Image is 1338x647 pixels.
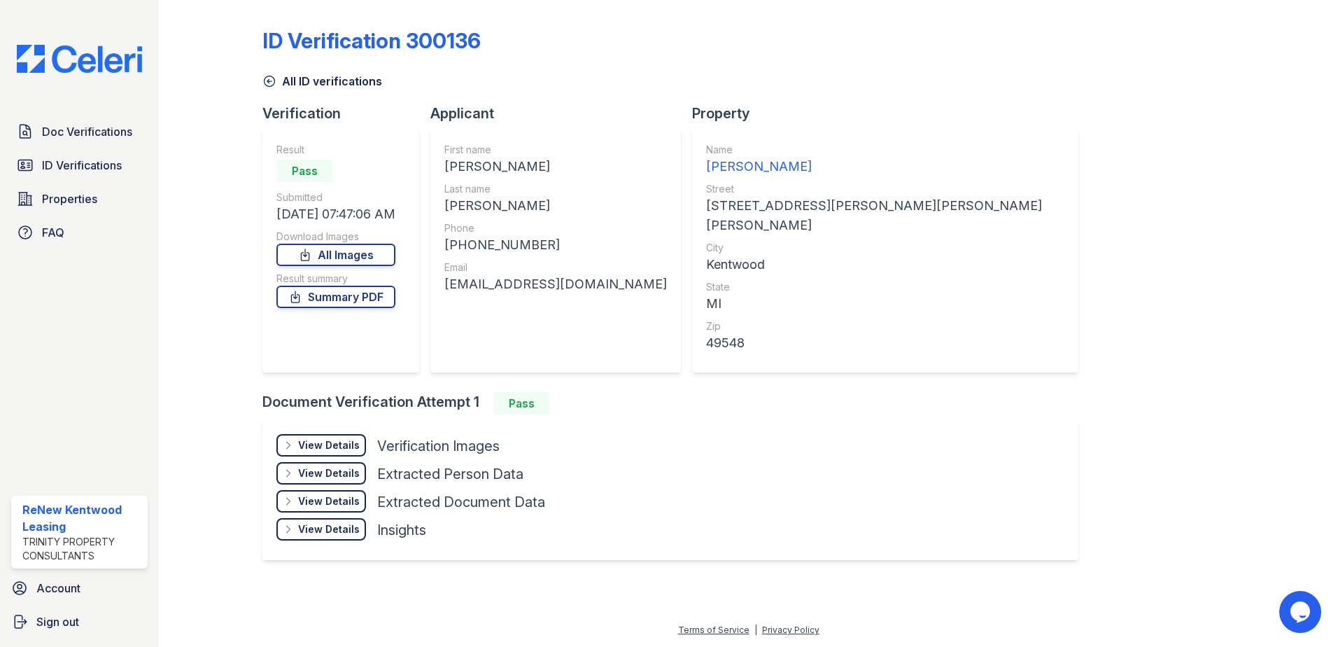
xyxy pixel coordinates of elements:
[22,535,142,563] div: Trinity Property Consultants
[36,580,80,597] span: Account
[692,104,1090,123] div: Property
[706,143,1064,176] a: Name [PERSON_NAME]
[276,286,395,308] a: Summary PDF
[706,280,1064,294] div: State
[430,104,692,123] div: Applicant
[706,182,1064,196] div: Street
[444,143,667,157] div: First name
[444,235,667,255] div: [PHONE_NUMBER]
[276,143,395,157] div: Result
[706,319,1064,333] div: Zip
[42,190,97,207] span: Properties
[276,272,395,286] div: Result summary
[377,464,523,484] div: Extracted Person Data
[11,151,148,179] a: ID Verifications
[298,438,360,452] div: View Details
[11,185,148,213] a: Properties
[262,73,382,90] a: All ID verifications
[754,625,757,635] div: |
[706,255,1064,274] div: Kentwood
[298,522,360,536] div: View Details
[22,501,142,535] div: ReNew Kentwood Leasing
[678,625,749,635] a: Terms of Service
[493,392,549,415] div: Pass
[1279,591,1324,633] iframe: chat widget
[276,244,395,266] a: All Images
[11,118,148,146] a: Doc Verifications
[6,574,153,602] a: Account
[377,492,545,512] div: Extracted Document Data
[276,230,395,244] div: Download Images
[262,392,1090,415] div: Document Verification Attempt 1
[444,274,667,294] div: [EMAIL_ADDRESS][DOMAIN_NAME]
[42,224,64,241] span: FAQ
[706,241,1064,255] div: City
[444,196,667,216] div: [PERSON_NAME]
[444,221,667,235] div: Phone
[6,608,153,636] a: Sign out
[377,520,426,540] div: Insights
[298,494,360,508] div: View Details
[11,218,148,246] a: FAQ
[276,204,395,224] div: [DATE] 07:47:06 AM
[706,294,1064,314] div: MI
[42,157,122,174] span: ID Verifications
[36,613,79,630] span: Sign out
[706,143,1064,157] div: Name
[444,260,667,274] div: Email
[42,123,132,140] span: Doc Verifications
[444,157,667,176] div: [PERSON_NAME]
[706,196,1064,235] div: [STREET_ADDRESS][PERSON_NAME][PERSON_NAME][PERSON_NAME]
[298,466,360,480] div: View Details
[6,45,153,73] img: CE_Logo_Blue-a8612792a0a2168367f1c8372b55b34899dd931a85d93a1a3d3e32e68fde9ad4.png
[444,182,667,196] div: Last name
[706,157,1064,176] div: [PERSON_NAME]
[276,190,395,204] div: Submitted
[262,104,430,123] div: Verification
[762,625,819,635] a: Privacy Policy
[377,436,500,456] div: Verification Images
[276,160,332,182] div: Pass
[706,333,1064,353] div: 49548
[262,28,481,53] div: ID Verification 300136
